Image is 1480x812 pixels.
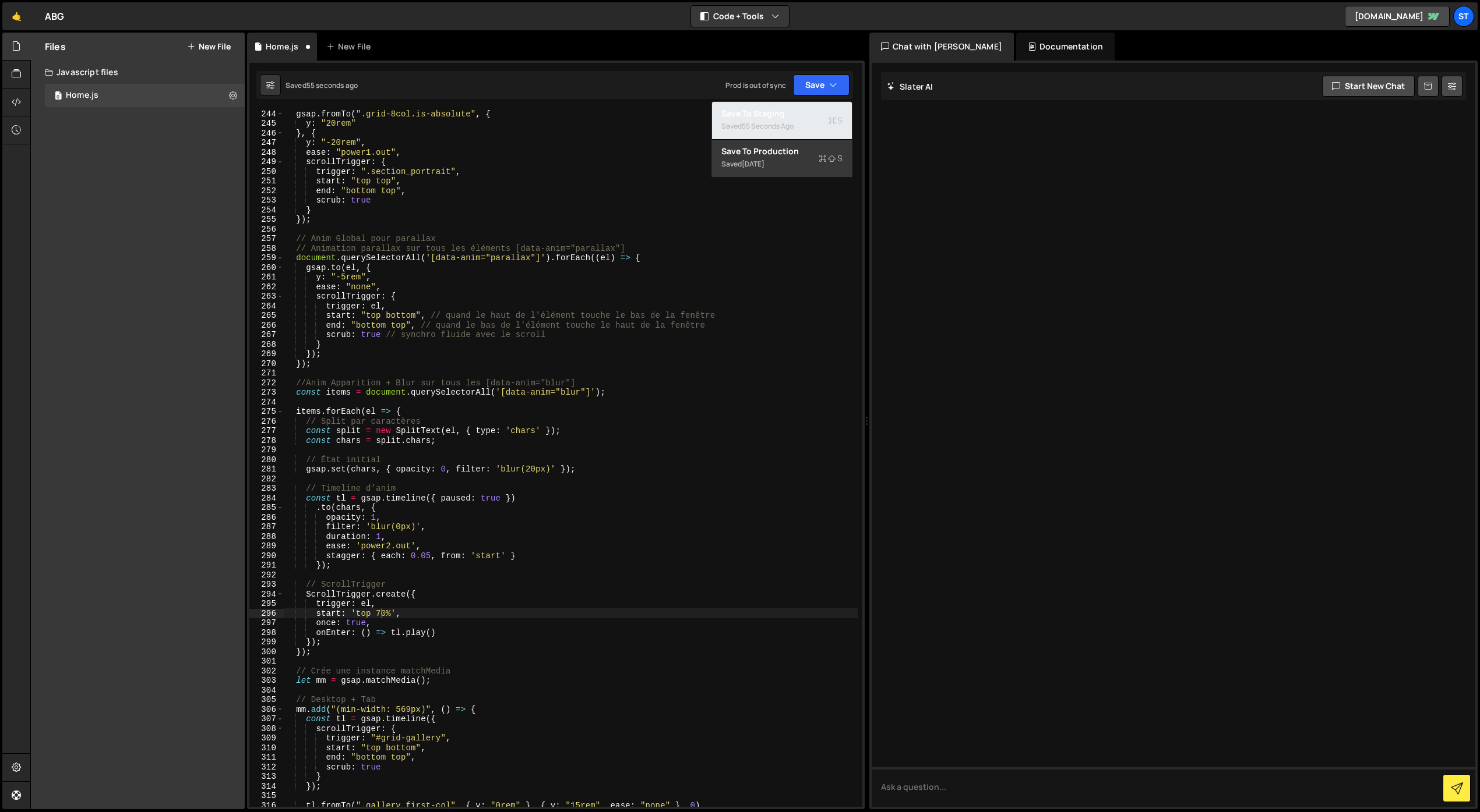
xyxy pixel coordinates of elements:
div: 307 [249,714,284,724]
button: Save to ProductionS Saved[DATE] [712,140,852,178]
div: 295 [249,599,284,609]
div: 247 [249,138,284,148]
div: 290 [249,551,284,561]
div: 288 [249,532,284,542]
div: 279 [249,445,284,455]
div: 267 [249,330,284,340]
div: 263 [249,292,284,302]
span: S [828,115,843,126]
div: 260 [249,263,284,273]
a: [DOMAIN_NAME] [1345,6,1450,27]
div: 286 [249,513,284,523]
div: Saved [721,157,843,171]
div: Save to Production [721,146,843,157]
a: St [1453,6,1474,27]
div: 249 [249,157,284,167]
div: 255 [249,215,284,225]
div: 262 [249,282,284,292]
div: 270 [249,359,284,369]
div: 276 [249,417,284,427]
div: Javascript files [31,61,245,84]
div: 55 seconds ago [742,121,794,131]
div: 256 [249,225,284,235]
div: 275 [249,407,284,417]
div: 281 [249,464,284,474]
div: 316 [249,801,284,811]
div: 273 [249,388,284,398]
div: 315 [249,791,284,801]
div: 245 [249,119,284,129]
div: 310 [249,743,284,753]
div: 287 [249,522,284,532]
div: 291 [249,561,284,570]
div: 312 [249,763,284,772]
div: Chat with [PERSON_NAME] [869,33,1014,61]
div: 302 [249,666,284,676]
div: 271 [249,368,284,378]
div: 244 [249,109,284,119]
div: New File [326,41,375,52]
div: [DATE] [742,159,764,169]
button: Start new chat [1322,76,1415,97]
div: Save to Staging [721,108,843,119]
div: Home.js [266,41,298,52]
div: 278 [249,436,284,446]
div: 272 [249,378,284,388]
div: 296 [249,609,284,619]
div: ABG [45,9,64,23]
div: 311 [249,753,284,763]
div: 258 [249,244,284,254]
div: 304 [249,686,284,696]
div: 264 [249,302,284,311]
div: 259 [249,253,284,263]
div: Saved [721,119,843,133]
div: 300 [249,647,284,657]
div: Home.js [66,90,98,101]
div: 266 [249,321,284,331]
div: 261 [249,272,284,282]
div: 303 [249,676,284,686]
div: 294 [249,590,284,600]
div: 284 [249,494,284,503]
button: Save to StagingS Saved55 seconds ago [712,102,852,140]
div: Documentation [1016,33,1115,61]
button: Save [793,75,850,95]
div: 16686/45579.js [45,84,245,107]
div: 301 [249,657,284,666]
div: Prod is out of sync [725,80,786,90]
div: 55 seconds ago [306,80,358,90]
h2: Slater AI [887,81,933,92]
div: 280 [249,455,284,465]
div: 282 [249,474,284,484]
div: 289 [249,541,284,551]
a: 🤙 [2,2,31,30]
div: 308 [249,724,284,734]
div: 305 [249,695,284,705]
div: 257 [249,234,284,244]
div: 252 [249,186,284,196]
div: 246 [249,129,284,139]
div: 253 [249,196,284,205]
div: 254 [249,205,284,215]
div: 292 [249,570,284,580]
div: 274 [249,398,284,407]
span: S [819,153,843,164]
span: 0 [55,92,62,101]
div: 313 [249,772,284,782]
div: 268 [249,340,284,350]
div: 285 [249,503,284,513]
div: 297 [249,618,284,628]
div: 277 [249,426,284,436]
button: New File [187,42,231,51]
div: 265 [249,311,284,321]
div: 251 [249,176,284,186]
div: 269 [249,349,284,359]
h2: Files [45,40,66,53]
div: 314 [249,782,284,792]
div: 248 [249,148,284,158]
div: 298 [249,628,284,638]
div: 293 [249,580,284,590]
button: Code + Tools [691,6,789,27]
div: 299 [249,637,284,647]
